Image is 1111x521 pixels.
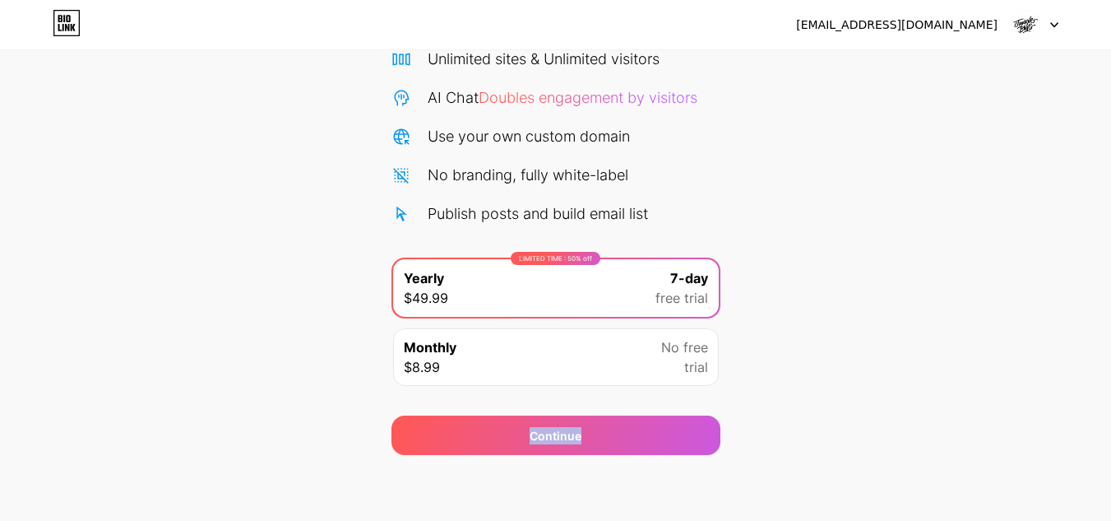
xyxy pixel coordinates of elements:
[404,288,448,308] span: $49.99
[670,268,708,288] span: 7-day
[511,252,600,265] div: LIMITED TIME : 50% off
[1010,9,1041,40] img: Jungle Boys
[428,202,648,225] div: Publish posts and build email list
[530,427,581,444] div: Continue
[428,48,660,70] div: Unlimited sites & Unlimited visitors
[796,16,998,34] div: [EMAIL_ADDRESS][DOMAIN_NAME]
[428,86,697,109] div: AI Chat
[404,357,440,377] span: $8.99
[428,125,630,147] div: Use your own custom domain
[661,337,708,357] span: No free
[404,268,444,288] span: Yearly
[404,337,456,357] span: Monthly
[655,288,708,308] span: free trial
[479,89,697,106] span: Doubles engagement by visitors
[684,357,708,377] span: trial
[428,164,628,186] div: No branding, fully white-label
